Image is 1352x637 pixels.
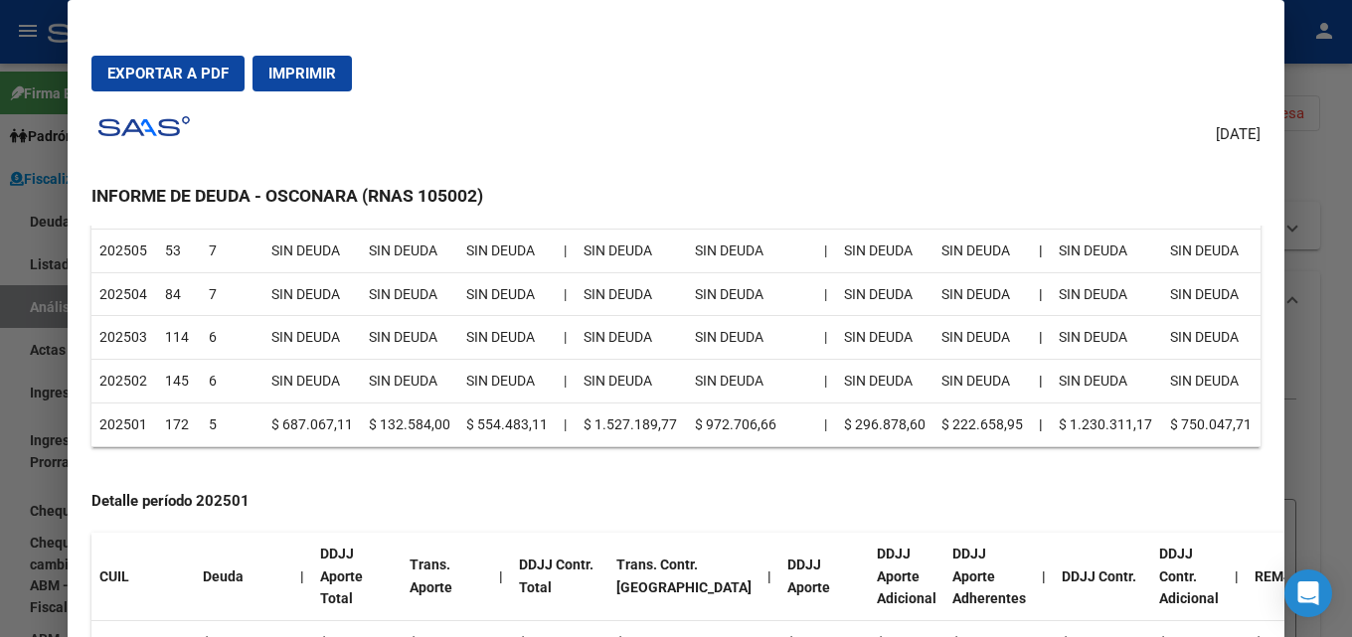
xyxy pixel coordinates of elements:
[836,316,934,360] td: SIN DEUDA
[292,533,312,621] th: |
[91,183,1261,209] h3: INFORME DE DEUDA - OSCONARA (RNAS 105002)
[1031,360,1051,403] th: |
[312,533,402,621] th: DDJJ Aporte Total
[263,316,361,360] td: SIN DEUDA
[687,402,815,446] td: $ 972.706,66
[1162,360,1261,403] td: SIN DEUDA
[1284,569,1332,617] div: Open Intercom Messenger
[157,402,201,446] td: 172
[836,272,934,316] td: SIN DEUDA
[687,272,815,316] td: SIN DEUDA
[1031,316,1051,360] th: |
[816,229,836,272] td: |
[556,402,576,446] td: |
[1162,402,1261,446] td: $ 750.047,71
[263,229,361,272] td: SIN DEUDA
[556,360,576,403] td: |
[779,533,869,621] th: DDJJ Aporte
[556,316,576,360] td: |
[576,402,687,446] td: $ 1.527.189,77
[933,316,1031,360] td: SIN DEUDA
[933,402,1031,446] td: $ 222.658,95
[361,402,458,446] td: $ 132.584,00
[576,360,687,403] td: SIN DEUDA
[91,316,157,360] td: 202503
[687,229,815,272] td: SIN DEUDA
[836,402,934,446] td: $ 296.878,60
[816,272,836,316] td: |
[1151,533,1227,621] th: DDJJ Contr. Adicional
[157,229,201,272] td: 53
[107,65,229,82] span: Exportar a PDF
[556,272,576,316] td: |
[201,272,263,316] td: 7
[458,272,556,316] td: SIN DEUDA
[201,316,263,360] td: 6
[556,229,576,272] td: |
[1031,402,1051,446] th: |
[91,490,1261,513] h4: Detalle período 202501
[195,533,292,621] th: Deuda
[91,360,157,403] td: 202502
[263,272,361,316] td: SIN DEUDA
[157,360,201,403] td: 145
[91,56,245,91] button: Exportar a PDF
[458,402,556,446] td: $ 554.483,11
[608,533,760,621] th: Trans. Contr. [GEOGRAPHIC_DATA]
[201,360,263,403] td: 6
[91,533,195,621] th: CUIL
[1162,272,1261,316] td: SIN DEUDA
[1034,533,1054,621] th: |
[1031,272,1051,316] th: |
[1051,316,1162,360] td: SIN DEUDA
[816,360,836,403] td: |
[253,56,352,91] button: Imprimir
[361,272,458,316] td: SIN DEUDA
[201,402,263,446] td: 5
[1162,316,1261,360] td: SIN DEUDA
[91,272,157,316] td: 202504
[760,533,779,621] th: |
[1031,229,1051,272] th: |
[944,533,1034,621] th: DDJJ Aporte Adherentes
[511,533,608,621] th: DDJJ Contr. Total
[361,316,458,360] td: SIN DEUDA
[361,360,458,403] td: SIN DEUDA
[157,272,201,316] td: 84
[836,229,934,272] td: SIN DEUDA
[458,316,556,360] td: SIN DEUDA
[402,533,491,621] th: Trans. Aporte
[869,533,944,621] th: DDJJ Aporte Adicional
[933,360,1031,403] td: SIN DEUDA
[1051,272,1162,316] td: SIN DEUDA
[1051,229,1162,272] td: SIN DEUDA
[687,316,815,360] td: SIN DEUDA
[1162,229,1261,272] td: SIN DEUDA
[458,360,556,403] td: SIN DEUDA
[1216,123,1261,146] span: [DATE]
[576,272,687,316] td: SIN DEUDA
[1227,533,1247,621] th: |
[687,360,815,403] td: SIN DEUDA
[157,316,201,360] td: 114
[1054,533,1151,621] th: DDJJ Contr.
[263,402,361,446] td: $ 687.067,11
[91,402,157,446] td: 202501
[263,360,361,403] td: SIN DEUDA
[576,316,687,360] td: SIN DEUDA
[458,229,556,272] td: SIN DEUDA
[1051,402,1162,446] td: $ 1.230.311,17
[836,360,934,403] td: SIN DEUDA
[268,65,336,82] span: Imprimir
[576,229,687,272] td: SIN DEUDA
[201,229,263,272] td: 7
[1051,360,1162,403] td: SIN DEUDA
[933,229,1031,272] td: SIN DEUDA
[933,272,1031,316] td: SIN DEUDA
[491,533,511,621] th: |
[361,229,458,272] td: SIN DEUDA
[816,316,836,360] td: |
[91,229,157,272] td: 202505
[816,402,836,446] td: |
